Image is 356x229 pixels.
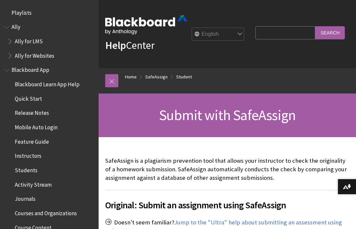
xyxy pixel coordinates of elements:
[15,208,77,217] span: Courses and Organizations
[12,65,49,73] span: Blackboard App
[15,151,41,159] span: Instructors
[15,194,36,202] span: Journals
[315,26,345,39] input: Search
[4,7,95,18] nav: Book outline for Playlists
[192,28,245,41] select: Site Language Selector
[12,7,32,16] span: Playlists
[145,73,168,81] a: SafeAssign
[105,39,126,52] strong: Help
[105,198,349,212] span: Original: Submit an assignment using SafeAssign
[15,36,43,45] span: Ally for LMS
[105,39,154,52] a: HelpCenter
[15,50,54,59] span: Ally for Websites
[4,22,95,61] nav: Book outline for Anthology Ally Help
[125,73,137,81] a: Home
[15,93,42,102] span: Quick Start
[15,136,49,145] span: Feature Guide
[15,108,49,116] span: Release Notes
[15,165,37,174] span: Students
[159,106,296,124] span: Submit with SafeAssign
[12,22,20,31] span: Ally
[105,156,349,182] p: SafeAssign is a plagiarism prevention tool that allows your instructor to check the originality o...
[176,73,192,81] a: Student
[15,122,58,131] span: Mobile Auto Login
[15,179,52,188] span: Activity Stream
[15,79,80,88] span: Blackboard Learn App Help
[105,15,187,34] img: Blackboard by Anthology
